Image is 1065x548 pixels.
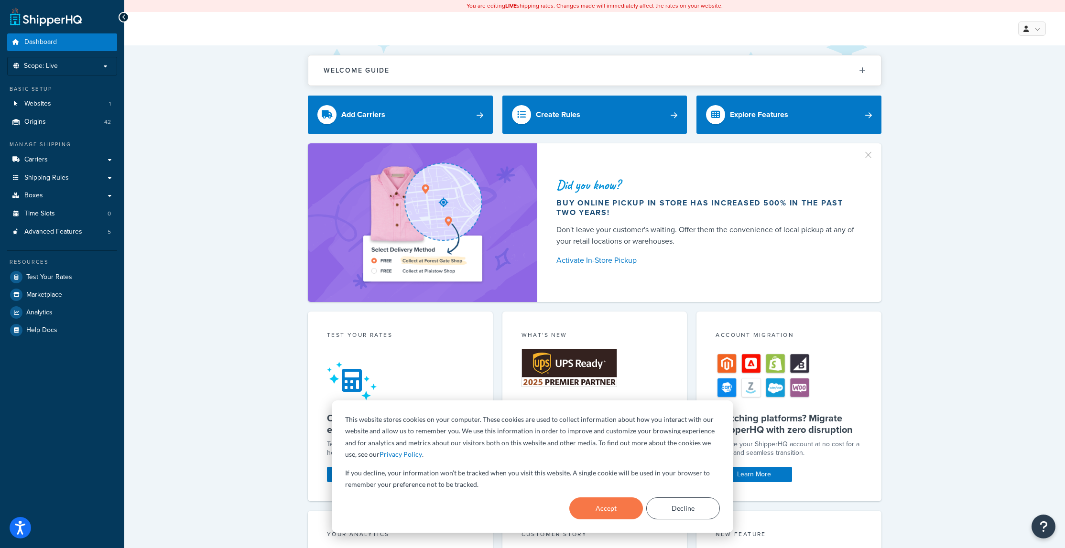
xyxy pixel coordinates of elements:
[345,467,720,491] p: If you decline, your information won’t be tracked when you visit this website. A single cookie wi...
[7,322,117,339] a: Help Docs
[26,326,57,334] span: Help Docs
[24,174,69,182] span: Shipping Rules
[327,440,474,457] div: Test your configuration and get in-depth detail on how your rates are being calculated.
[522,331,668,342] div: What's New
[502,96,687,134] a: Create Rules
[336,158,509,288] img: ad-shirt-map-b0359fc47e01cab431d101c4b569394f6a03f54285957d908178d52f29eb9668.png
[345,414,720,461] p: This website stores cookies on your computer. These cookies are used to collect information about...
[646,497,720,519] button: Decline
[7,113,117,131] li: Origins
[341,108,385,121] div: Add Carriers
[7,95,117,113] li: Websites
[556,254,859,267] a: Activate In-Store Pickup
[308,55,881,86] button: Welcome Guide
[26,291,62,299] span: Marketplace
[556,178,859,192] div: Did you know?
[26,273,72,281] span: Test Your Rates
[7,169,117,187] a: Shipping Rules
[24,210,55,218] span: Time Slots
[24,192,43,200] span: Boxes
[7,205,117,223] li: Time Slots
[327,530,474,541] div: Your Analytics
[104,118,111,126] span: 42
[7,304,117,321] a: Analytics
[109,100,111,108] span: 1
[308,96,493,134] a: Add Carriers
[324,67,390,74] h2: Welcome Guide
[24,228,82,236] span: Advanced Features
[7,140,117,149] div: Manage Shipping
[327,412,474,435] h5: Our rate calculator shows you exactly what your customers see
[24,62,58,70] span: Scope: Live
[505,1,517,10] b: LIVE
[7,151,117,169] a: Carriers
[7,113,117,131] a: Origins42
[7,286,117,303] a: Marketplace
[7,187,117,204] a: Boxes
[696,96,881,134] a: Explore Features
[108,228,111,236] span: 5
[7,33,117,51] a: Dashboard
[24,100,51,108] span: Websites
[522,399,668,422] h5: ShipperHQ Receives UPS Ready® 2025 Premier Partner Award
[716,412,862,435] h5: Switching platforms? Migrate ShipperHQ with zero disruption
[556,224,859,247] div: Don't leave your customer's waiting. Offer them the convenience of local pickup at any of your re...
[7,85,117,93] div: Basic Setup
[556,198,859,217] div: Buy online pickup in store has increased 500% in the past two years!
[716,530,862,541] div: New Feature
[327,467,403,482] a: Test Your Rates
[730,108,788,121] div: Explore Features
[327,331,474,342] div: Test your rates
[716,467,792,482] a: Learn More
[536,108,580,121] div: Create Rules
[7,95,117,113] a: Websites1
[24,118,46,126] span: Origins
[108,210,111,218] span: 0
[716,331,862,342] div: Account Migration
[380,449,422,461] a: Privacy Policy
[24,156,48,164] span: Carriers
[7,205,117,223] a: Time Slots0
[7,223,117,241] a: Advanced Features5
[332,400,733,533] div: Cookie banner
[522,530,668,541] div: Customer Story
[24,38,57,46] span: Dashboard
[26,309,53,317] span: Analytics
[1032,515,1055,538] button: Open Resource Center
[7,258,117,266] div: Resources
[7,269,117,286] a: Test Your Rates
[7,223,117,241] li: Advanced Features
[716,440,862,457] div: Migrate your ShipperHQ account at no cost for a quick and seamless transition.
[569,497,643,519] button: Accept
